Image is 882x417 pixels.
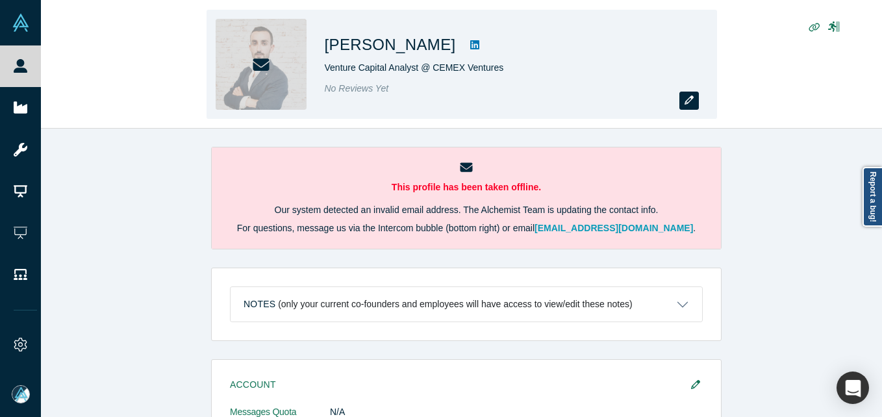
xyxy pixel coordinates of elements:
h3: Notes [244,297,275,311]
img: Alchemist Vault Logo [12,14,30,32]
a: [EMAIL_ADDRESS][DOMAIN_NAME] [535,223,693,233]
span: No Reviews Yet [325,83,389,94]
p: For questions, message us via the Intercom bubble (bottom right) or email . [230,221,703,235]
a: Report a bug! [863,167,882,227]
button: Notes (only your current co-founders and employees will have access to view/edit these notes) [231,287,702,322]
p: Our system detected an invalid email address. The Alchemist Team is updating the contact info. [230,203,703,217]
h1: [PERSON_NAME] [325,33,456,57]
h3: Account [230,378,685,392]
p: (only your current co-founders and employees will have access to view/edit these notes) [278,299,633,310]
img: Mia Scott's Account [12,385,30,403]
p: This profile has been taken offline. [230,181,703,194]
span: Venture Capital Analyst @ CEMEX Ventures [325,62,504,73]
